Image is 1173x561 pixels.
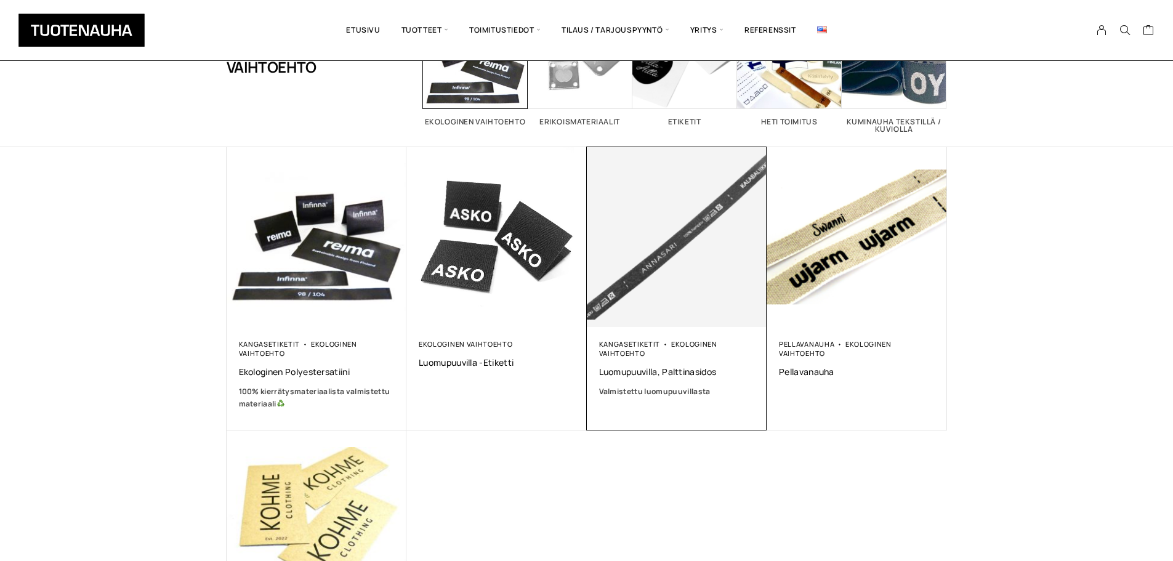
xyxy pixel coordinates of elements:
h2: Heti toimitus [737,118,842,126]
a: Pellavanauha [779,339,834,349]
img: Tuotenauha Oy [18,14,145,47]
a: Ekologinen vaihtoehto [419,339,512,349]
a: Cart [1143,24,1155,39]
span: Tuotteet [391,9,459,51]
a: My Account [1090,25,1114,36]
button: Search [1113,25,1137,36]
a: Luomupuuvilla -etiketti [419,357,574,368]
a: Referenssit [734,9,807,51]
a: Kangasetiketit [239,339,300,349]
a: Visit product category Heti toimitus [737,4,842,126]
img: ♻️ [277,400,284,407]
span: Toimitustiedot [459,9,551,51]
a: Etusivu [336,9,390,51]
img: English [817,26,827,33]
a: Luomupuuvilla, palttinasidos [599,366,755,377]
a: Ekologinen polyestersatiini [239,366,395,377]
a: Visit product category Ekologinen vaihtoehto [423,4,528,126]
h2: Etiketit [632,118,737,126]
a: Ekologinen vaihtoehto [779,339,892,358]
a: Visit product category Kuminauha tekstillä / kuviolla [842,4,946,133]
h2: Ekologinen vaihtoehto [423,118,528,126]
span: Valmistettu luomupuuvillasta [599,386,711,397]
span: Tilaus / Tarjouspyyntö [551,9,680,51]
a: Pellavanauha [779,366,935,377]
a: Valmistettu luomupuuvillasta [599,385,755,398]
a: Ekologinen vaihtoehto [599,339,717,358]
a: Visit product category Erikoismateriaalit [528,4,632,126]
h2: Kuminauha tekstillä / kuviolla [842,118,946,133]
a: Visit product category Etiketit [632,4,737,126]
a: Kangasetiketit [599,339,661,349]
a: 100% kierrätysmateriaalista valmistettu materiaali♻️ [239,385,395,410]
h2: Erikoismateriaalit [528,118,632,126]
a: Ekologinen vaihtoehto [239,339,357,358]
b: 100% kierrätysmateriaalista valmistettu materiaali [239,386,390,409]
span: Yritys [680,9,734,51]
